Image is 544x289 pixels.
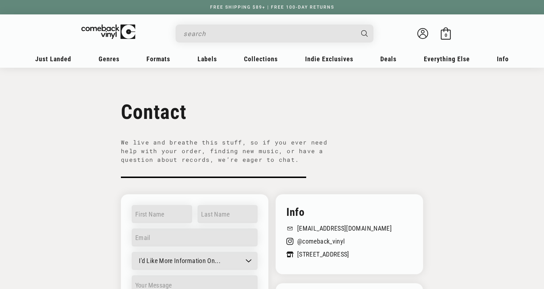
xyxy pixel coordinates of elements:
span: Info [497,55,509,63]
input: Email [132,228,258,246]
span: Just Landed [35,55,71,63]
a: [STREET_ADDRESS] [286,250,412,258]
span: 0 [445,32,447,38]
span: Labels [198,55,217,63]
span: Formats [146,55,170,63]
input: search [183,26,354,41]
a: @comeback_vinyl [286,237,412,245]
a: [EMAIL_ADDRESS][DOMAIN_NAME] [286,224,412,232]
span: Everything Else [424,55,470,63]
button: Search [355,25,375,43]
span: Indie Exclusives [305,55,353,63]
input: First name [132,205,192,223]
a: FREE SHIPPING $89+ | FREE 100-DAY RETURNS [203,5,341,10]
p: We live and breathe this stuff, so if you ever need help with your order, finding new music, or h... [121,138,328,164]
h1: Contact [117,100,427,124]
span: Genres [99,55,119,63]
span: Collections [244,55,278,63]
span: Deals [380,55,396,63]
h4: Info [286,205,412,219]
div: Search [176,25,373,43]
input: Last name [198,205,258,223]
